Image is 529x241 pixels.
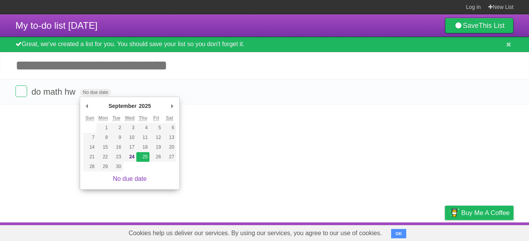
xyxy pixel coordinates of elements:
span: Cookies help us deliver our services. By using our services, you agree to our use of cookies. [121,225,390,241]
button: 12 [149,133,163,142]
button: Previous Month [83,100,91,112]
div: 2025 [138,100,152,112]
button: 24 [123,152,136,162]
abbr: Thursday [139,115,147,121]
button: 6 [163,123,176,133]
button: 11 [136,133,149,142]
b: This List [479,22,505,29]
abbr: Monday [98,115,108,121]
button: 17 [123,142,136,152]
button: 26 [149,152,163,162]
button: 5 [149,123,163,133]
button: 27 [163,152,176,162]
abbr: Tuesday [112,115,120,121]
span: do math hw [31,87,77,97]
button: 7 [83,133,96,142]
abbr: Saturday [166,115,173,121]
abbr: Sunday [86,115,94,121]
a: About [342,224,358,239]
button: 9 [110,133,123,142]
button: 30 [110,162,123,172]
button: 13 [163,133,176,142]
button: 8 [96,133,110,142]
button: Next Month [168,100,176,112]
a: Terms [409,224,426,239]
button: 16 [110,142,123,152]
button: 21 [83,152,96,162]
button: 22 [96,152,110,162]
button: 19 [149,142,163,152]
label: Done [15,85,27,97]
span: My to-do list [DATE] [15,20,98,31]
button: 25 [136,152,149,162]
a: SaveThis List [445,18,514,33]
a: Suggest a feature [465,224,514,239]
button: 29 [96,162,110,172]
button: 14 [83,142,96,152]
a: No due date [113,175,146,182]
span: No due date [80,89,111,96]
button: 15 [96,142,110,152]
button: 20 [163,142,176,152]
a: Privacy [435,224,455,239]
button: 28 [83,162,96,172]
div: September [107,100,137,112]
button: 18 [136,142,149,152]
button: 2 [110,123,123,133]
button: 3 [123,123,136,133]
abbr: Wednesday [125,115,134,121]
abbr: Friday [153,115,159,121]
button: 23 [110,152,123,162]
button: 1 [96,123,110,133]
button: OK [391,229,406,238]
span: Buy me a coffee [461,206,510,220]
button: 4 [136,123,149,133]
a: Developers [368,224,399,239]
a: Buy me a coffee [445,206,514,220]
img: Buy me a coffee [449,206,459,219]
button: 10 [123,133,136,142]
